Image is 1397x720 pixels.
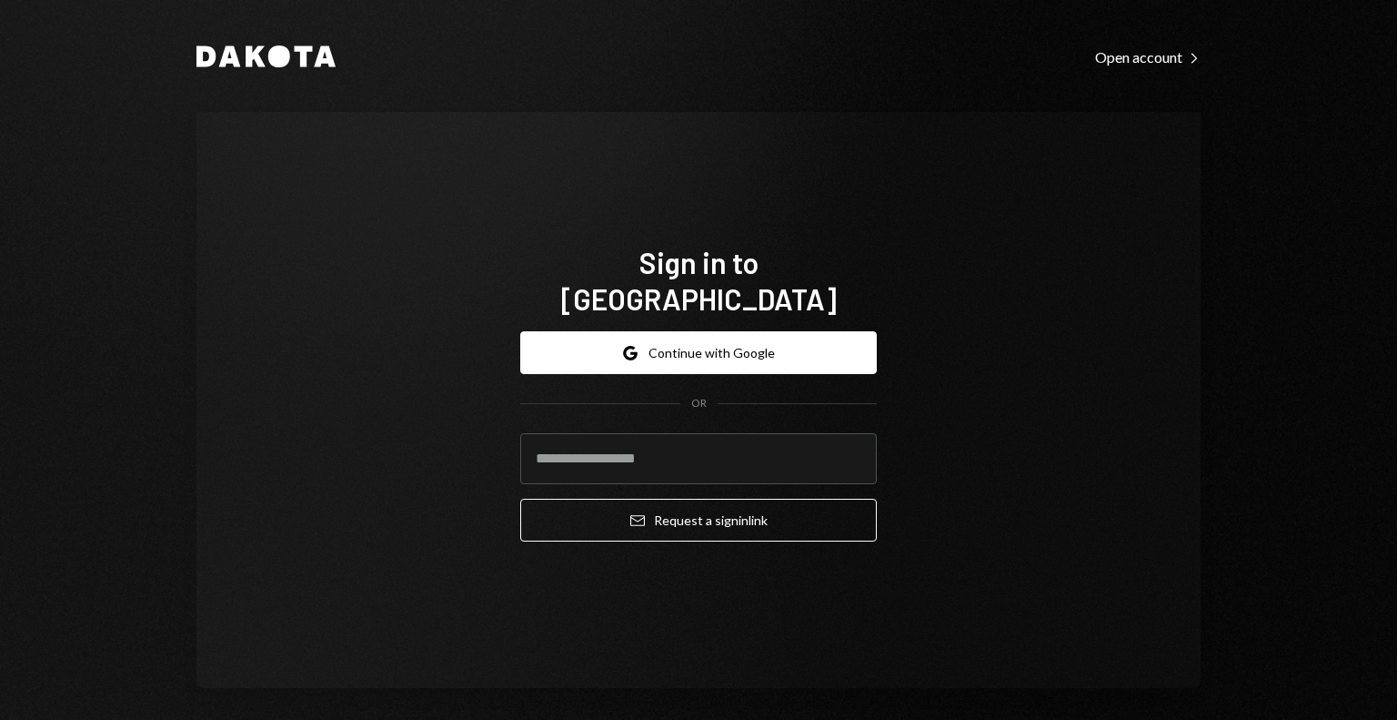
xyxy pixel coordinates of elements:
div: Open account [1095,48,1201,66]
button: Request a signinlink [520,499,877,542]
a: Open account [1095,46,1201,66]
h1: Sign in to [GEOGRAPHIC_DATA] [520,244,877,317]
button: Continue with Google [520,331,877,374]
div: OR [691,396,707,411]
